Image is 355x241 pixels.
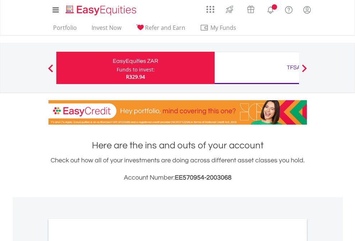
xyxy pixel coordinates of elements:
a: Invest Now [89,24,124,35]
a: AppsGrid [202,2,219,13]
button: Previous [43,68,58,75]
h1: Here are the ins and outs of your account [48,139,307,152]
div: Funds to invest: [117,66,155,73]
div: Check out how all of your investments are doing across different asset classes you hold. [48,156,307,183]
div: EasyEquities ZAR [61,56,210,66]
span: My Funds [200,23,247,32]
span: EE570954-2003068 [175,174,232,181]
a: Refer and Earn [133,24,188,35]
a: My Profile [298,2,316,18]
h3: Account Number: [48,173,307,183]
span: R329.94 [126,73,145,80]
a: Notifications [261,2,280,16]
img: grid-menu-icon.svg [206,5,214,13]
a: Vouchers [240,2,261,15]
a: Portfolio [50,24,80,35]
img: EasyCredit Promotion Banner [48,100,307,125]
img: EasyEquities_Logo.png [64,4,139,16]
button: Next [297,68,312,75]
img: thrive-v2.svg [224,4,235,15]
a: Home page [63,2,139,16]
a: FAQ's and Support [280,2,298,16]
span: Refer and Earn [145,24,185,32]
img: vouchers-v2.svg [245,4,257,15]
